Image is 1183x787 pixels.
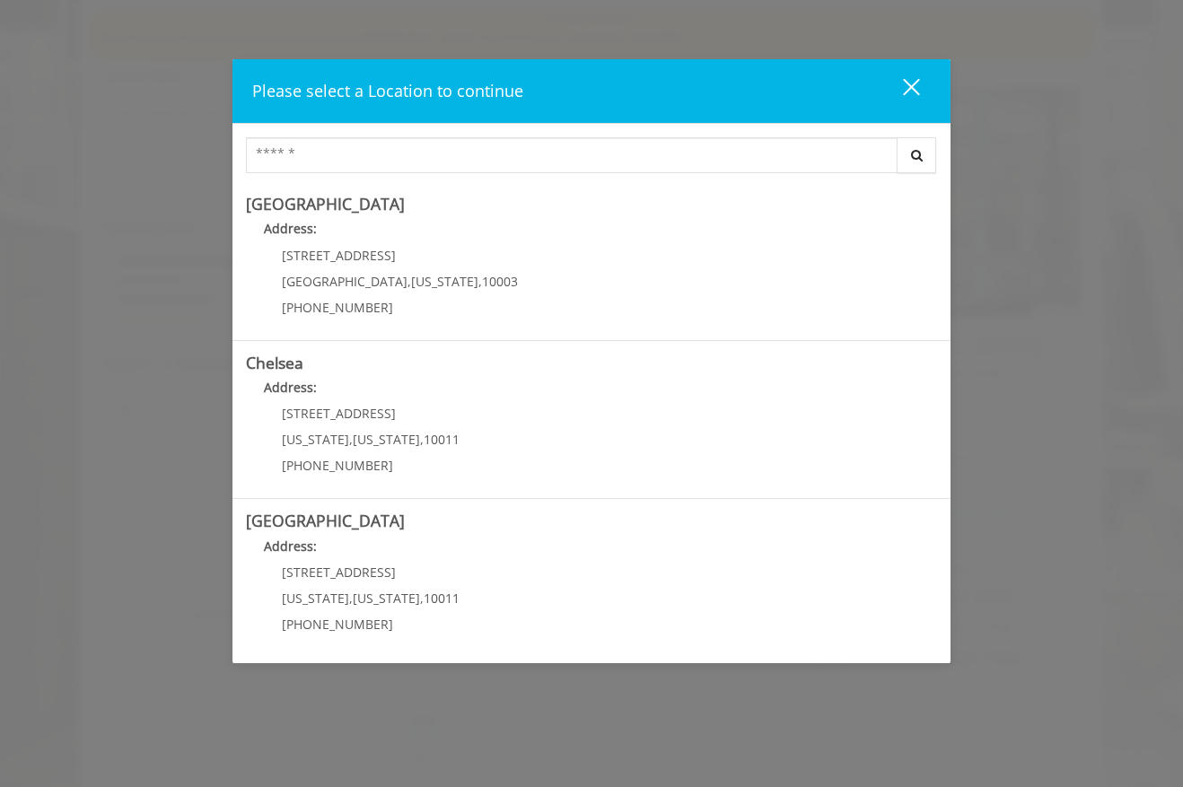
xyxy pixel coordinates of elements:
span: , [349,590,353,607]
span: [US_STATE] [282,431,349,448]
span: 10011 [424,431,460,448]
span: , [478,273,482,290]
span: [STREET_ADDRESS] [282,564,396,581]
span: , [420,590,424,607]
span: , [349,431,353,448]
div: Center Select [246,137,937,182]
b: Address: [264,538,317,555]
span: [STREET_ADDRESS] [282,247,396,264]
b: [GEOGRAPHIC_DATA] [246,193,405,214]
span: [PHONE_NUMBER] [282,299,393,316]
span: Please select a Location to continue [252,80,523,101]
button: close dialog [870,73,931,109]
i: Search button [907,149,927,162]
span: [PHONE_NUMBER] [282,457,393,474]
span: [GEOGRAPHIC_DATA] [282,273,407,290]
b: [GEOGRAPHIC_DATA] [246,510,405,531]
span: [US_STATE] [353,431,420,448]
b: Address: [264,220,317,237]
span: [US_STATE] [411,273,478,290]
div: close dialog [882,77,918,104]
b: Chelsea [246,352,303,373]
span: [US_STATE] [353,590,420,607]
b: Address: [264,379,317,396]
span: , [420,431,424,448]
span: [PHONE_NUMBER] [282,616,393,633]
span: , [407,273,411,290]
span: [US_STATE] [282,590,349,607]
span: 10003 [482,273,518,290]
span: 10011 [424,590,460,607]
span: [STREET_ADDRESS] [282,405,396,422]
input: Search Center [246,137,898,173]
